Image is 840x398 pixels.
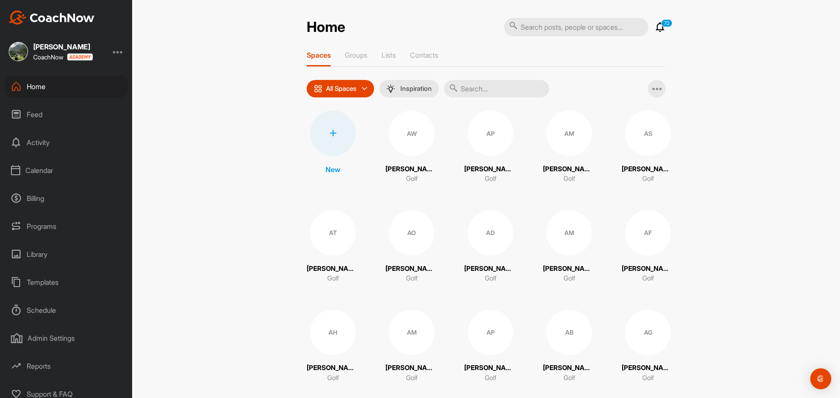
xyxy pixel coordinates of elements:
[314,84,322,93] img: icon
[485,273,497,284] p: Golf
[9,10,94,24] img: CoachNow
[5,271,128,293] div: Templates
[400,85,432,92] p: Inspiration
[326,85,357,92] p: All Spaces
[642,174,654,184] p: Golf
[406,174,418,184] p: Golf
[67,53,93,61] img: CoachNow acadmey
[464,111,517,184] a: AP[PERSON_NAME]Golf
[307,19,345,36] h2: Home
[622,264,674,274] p: [PERSON_NAME]
[468,310,513,355] div: AP
[33,53,93,61] div: CoachNow
[389,310,434,355] div: AM
[5,243,128,265] div: Library
[327,273,339,284] p: Golf
[464,164,517,174] p: [PERSON_NAME]
[543,164,595,174] p: [PERSON_NAME]
[563,373,575,383] p: Golf
[327,373,339,383] p: Golf
[5,104,128,125] div: Feed
[389,111,434,156] div: AW
[622,363,674,373] p: [PERSON_NAME]
[385,210,438,284] a: AO[PERSON_NAME]Golf
[563,273,575,284] p: Golf
[5,355,128,377] div: Reports
[406,373,418,383] p: Golf
[5,159,128,181] div: Calendar
[543,210,595,284] a: AM[PERSON_NAME]Golf
[468,210,513,256] div: AD
[5,132,128,153] div: Activity
[345,51,367,59] p: Groups
[444,80,549,97] input: Search...
[33,43,93,50] div: [PERSON_NAME]
[464,310,517,383] a: AP[PERSON_NAME]Golf
[485,174,497,184] p: Golf
[307,51,331,59] p: Spaces
[325,164,340,175] p: New
[385,310,438,383] a: AM[PERSON_NAME]Golf
[468,111,513,156] div: AP
[464,363,517,373] p: [PERSON_NAME]
[485,373,497,383] p: Golf
[310,210,356,256] div: AT
[642,273,654,284] p: Golf
[381,51,396,59] p: Lists
[810,368,831,389] div: Open Intercom Messenger
[5,187,128,209] div: Billing
[625,111,671,156] div: AS
[386,84,395,93] img: menuIcon
[543,264,595,274] p: [PERSON_NAME]
[625,210,671,256] div: AF
[661,19,672,27] p: 72
[307,363,359,373] p: [PERSON_NAME]
[543,310,595,383] a: AB[PERSON_NAME]Golf
[389,210,434,256] div: AO
[543,363,595,373] p: [PERSON_NAME]
[5,327,128,349] div: Admin Settings
[546,310,592,355] div: AB
[622,111,674,184] a: AS[PERSON_NAME]Golf
[622,164,674,174] p: [PERSON_NAME]
[5,215,128,237] div: Programs
[546,111,592,156] div: AM
[543,111,595,184] a: AM[PERSON_NAME]Golf
[385,264,438,274] p: [PERSON_NAME]
[385,363,438,373] p: [PERSON_NAME]
[563,174,575,184] p: Golf
[307,264,359,274] p: [PERSON_NAME]
[546,210,592,256] div: AM
[464,264,517,274] p: [PERSON_NAME]
[406,273,418,284] p: Golf
[642,373,654,383] p: Golf
[310,310,356,355] div: AH
[410,51,438,59] p: Contacts
[625,310,671,355] div: AG
[622,310,674,383] a: AG[PERSON_NAME]Golf
[5,299,128,321] div: Schedule
[5,76,128,97] div: Home
[385,164,438,174] p: [PERSON_NAME]
[9,42,28,61] img: square_3181bc1b29b8c33c139cdcd77bcaf626.jpg
[622,210,674,284] a: AF[PERSON_NAME]Golf
[385,111,438,184] a: AW[PERSON_NAME]Golf
[504,18,648,36] input: Search posts, people or spaces...
[464,210,517,284] a: AD[PERSON_NAME]Golf
[307,310,359,383] a: AH[PERSON_NAME]Golf
[307,210,359,284] a: AT[PERSON_NAME]Golf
